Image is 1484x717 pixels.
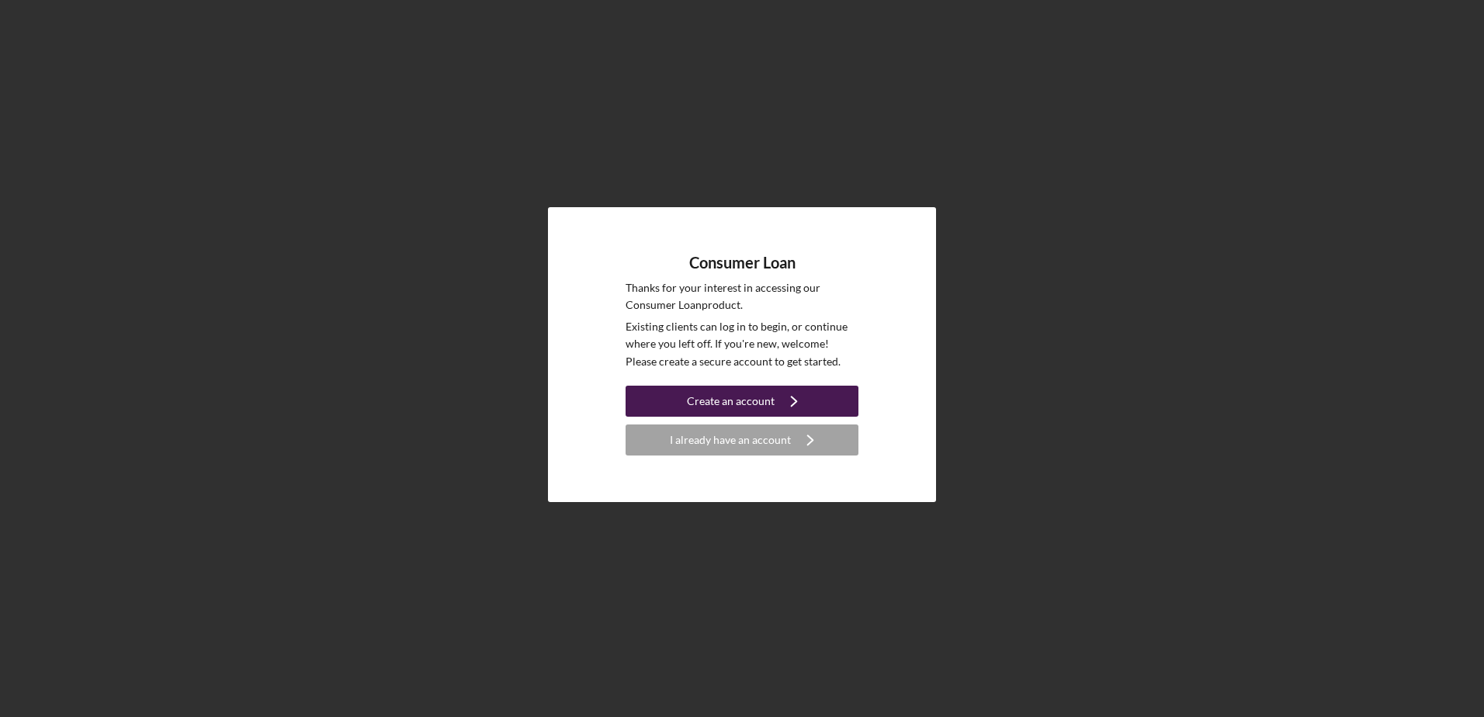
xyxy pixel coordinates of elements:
[626,279,858,314] p: Thanks for your interest in accessing our Consumer Loan product.
[689,254,796,272] h4: Consumer Loan
[626,318,858,370] p: Existing clients can log in to begin, or continue where you left off. If you're new, welcome! Ple...
[626,386,858,417] button: Create an account
[687,386,775,417] div: Create an account
[626,424,858,455] button: I already have an account
[670,424,791,455] div: I already have an account
[626,386,858,421] a: Create an account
